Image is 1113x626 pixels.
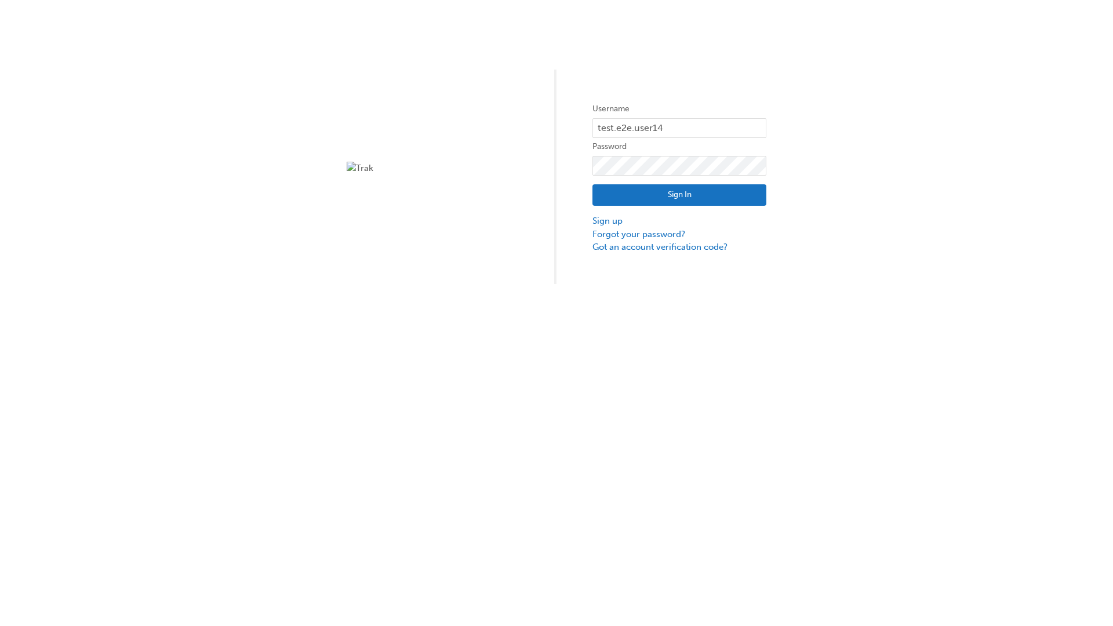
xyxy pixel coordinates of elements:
[592,184,766,206] button: Sign In
[592,228,766,241] a: Forgot your password?
[592,140,766,154] label: Password
[592,214,766,228] a: Sign up
[592,241,766,254] a: Got an account verification code?
[347,162,521,175] img: Trak
[592,118,766,138] input: Username
[592,102,766,116] label: Username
